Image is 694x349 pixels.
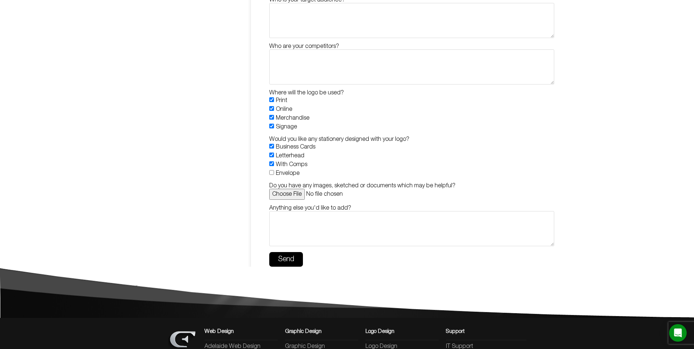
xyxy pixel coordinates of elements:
[269,252,303,267] button: Send
[276,171,300,176] label: Envelope
[269,44,339,49] label: Who are your competitors?
[276,116,310,121] label: Merchandise
[269,183,455,189] label: Do you have any images, sketched or documents which may be helpful?
[269,90,344,96] label: Where will the logo be used?
[278,256,294,263] span: Send
[269,136,409,142] label: Would you like any stationery designed with your logo?
[276,124,297,130] label: Signage
[276,153,304,158] label: Letterhead
[276,98,287,103] label: Print
[276,162,307,167] label: With Comps
[669,324,687,342] div: Open Intercom Messenger
[269,205,351,211] label: Anything else you'd like to add?
[276,145,315,150] label: Business Cards
[285,329,358,334] h3: Graphic Design
[446,329,526,334] h3: Support
[365,329,439,334] h3: Logo Design
[276,107,292,112] label: Online
[205,329,278,334] h3: Web Design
